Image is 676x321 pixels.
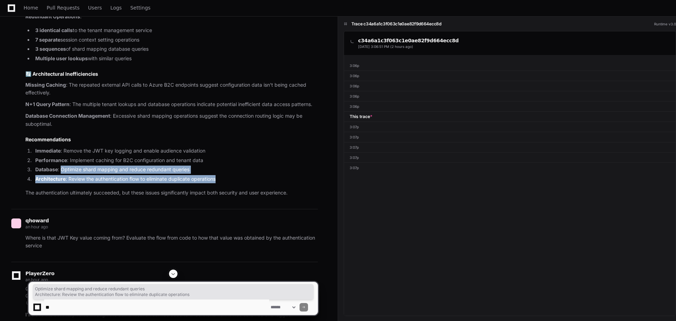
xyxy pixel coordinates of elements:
[25,101,70,107] strong: N+1 Query Pattern
[35,148,61,154] strong: Immediate
[654,21,676,27] div: Runtime v3.0
[350,93,359,99] div: 3:06p
[33,55,318,63] li: with similar queries
[350,73,359,79] div: 3:06p
[25,218,49,223] span: qhoward
[344,132,676,142] a: 3:07p
[344,61,676,70] a: 3:06p
[344,70,676,81] a: 3:06p
[33,156,318,165] li: : Implement caching for B2C configuration and tenant data
[33,175,318,183] li: : Review the authentication flow to eliminate duplicate operations
[35,166,58,172] strong: Database
[35,46,66,52] strong: 3 sequences
[25,112,318,128] p: : Excessive shard mapping operations suggest the connection routing logic may be suboptimal.
[350,134,359,140] div: 3:07p
[33,45,318,53] li: of shard mapping database queries
[344,81,676,91] a: 3:06p
[35,176,66,182] strong: Architecture
[25,189,318,197] p: The authentication ultimately succeeded, but these issues significantly impact both security and ...
[25,234,318,250] p: Where is that JWT Key value coming from? Evaluate the flow from code to how that value was obtain...
[25,136,318,143] h2: Recommendations
[110,6,122,10] span: Logs
[35,27,73,33] strong: 3 identical calls
[350,83,359,89] div: 3:06p
[33,147,318,155] li: : Remove the JWT key logging and enable audience validation
[344,111,676,122] a: This trace*
[358,44,459,49] p: [DATE] 3:06:51 PM (2 hours ago)
[350,144,359,150] div: 3:07p
[35,55,88,61] strong: Multiple user lookups
[350,165,359,171] div: 3:07p
[25,81,318,97] p: : The repeated external API calls to Azure B2C endpoints suggest configuration data isn't being c...
[358,37,459,44] h1: c34a6a1c3f063c1e0ae82f9d664ecc8d
[344,122,676,132] a: 3:07p
[130,6,150,10] span: Settings
[24,6,38,10] span: Home
[25,113,110,119] strong: Database Connection Management
[344,91,676,101] a: 3:06p
[350,63,359,68] div: 3:06p
[33,166,318,174] li: : Optimize shard mapping and reduce redundant queries
[344,162,676,173] a: 3:07p
[350,124,359,130] div: 3:07p
[47,6,79,10] span: Pull Requests
[35,37,60,43] strong: 7 separate
[350,155,359,160] div: 3:07p
[344,152,676,162] a: 3:07p
[344,142,676,152] a: 3:07p
[25,70,318,78] h3: 🔄 Architectural Inefficiencies
[35,157,67,163] strong: Performance
[25,100,318,109] p: : The multiple tenant lookups and database operations indicate potential inefficient data access ...
[88,6,102,10] span: Users
[33,26,318,35] li: to the tenant management service
[25,224,48,229] span: an hour ago
[351,21,441,27] h1: Trace c34a6a1c3f063c1e0ae82f9d664ecc8d
[344,101,676,111] a: 3:06p
[25,82,66,88] strong: Missing Caching
[33,36,318,44] li: session context setting operations
[35,286,312,297] span: Optimize shard mapping and reduce redundant queries Architecture: Review the authentication flow ...
[25,13,318,21] p: :
[350,104,359,109] div: 3:06p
